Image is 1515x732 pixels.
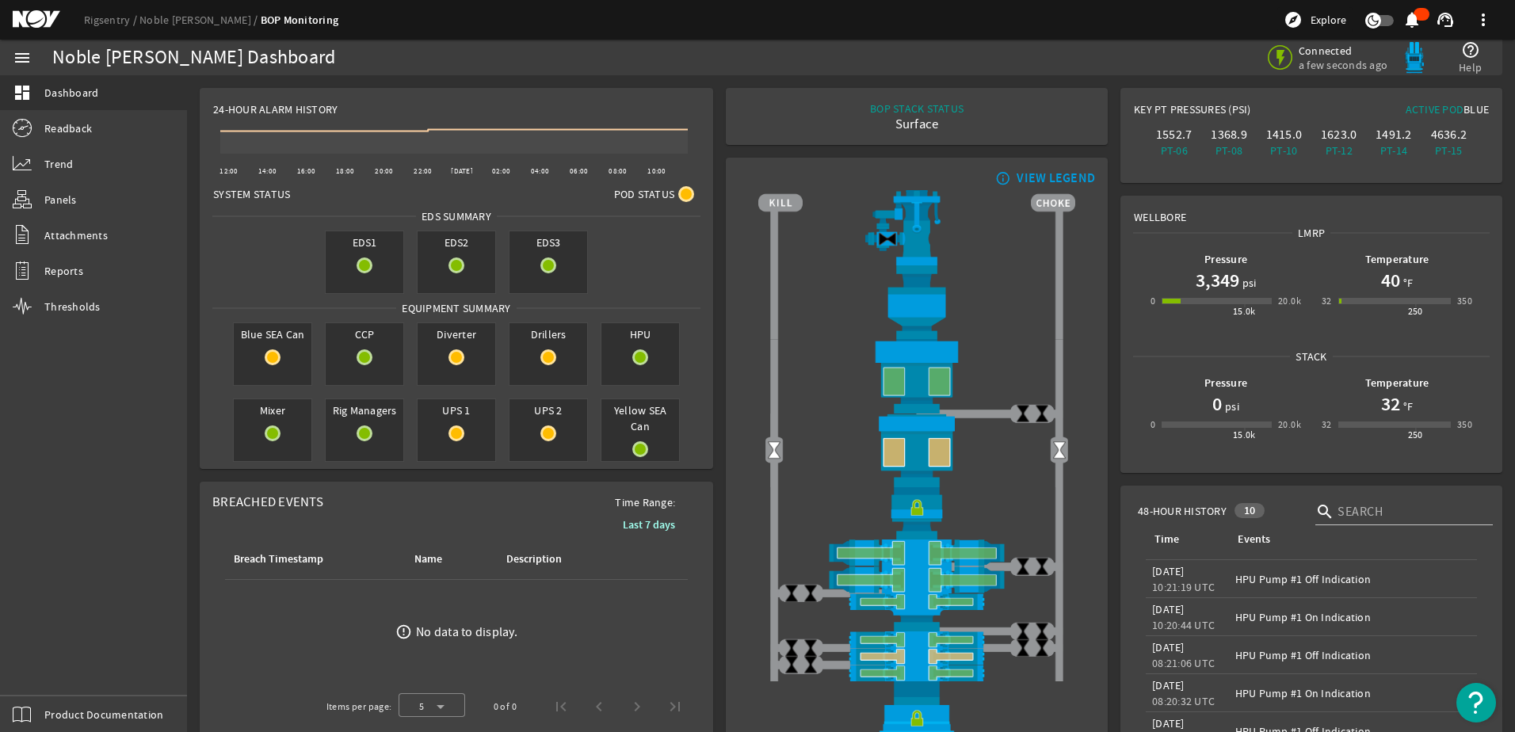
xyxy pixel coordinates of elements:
div: PT-06 [1150,143,1198,158]
span: EDS2 [418,231,495,254]
span: 48-Hour History [1138,503,1227,519]
img: ValveClose.png [1032,557,1051,576]
legacy-datetime-component: 10:21:19 UTC [1152,580,1215,594]
span: Yellow SEA Can [601,399,679,437]
img: ValveClose.png [782,639,801,658]
mat-icon: error_outline [395,623,412,640]
b: Temperature [1365,376,1429,391]
span: Attachments [44,227,108,243]
img: ValveClose.png [1013,557,1032,576]
img: Valve2Open.png [765,440,784,459]
img: ValveClose.png [1032,622,1051,641]
span: Dashboard [44,85,98,101]
span: Thresholds [44,299,101,315]
div: 20.0k [1278,417,1301,433]
text: 20:00 [375,166,393,176]
div: 1491.2 [1369,127,1418,143]
div: 250 [1408,303,1423,319]
b: Pressure [1204,252,1247,267]
span: Reports [44,263,83,279]
img: ValveClose.png [1032,404,1051,423]
span: Drillers [509,323,587,345]
legacy-datetime-component: [DATE] [1152,564,1185,578]
span: Rig Managers [326,399,403,421]
div: 15.0k [1233,427,1256,443]
mat-icon: notifications [1402,10,1422,29]
div: HPU Pump #1 Off Indication [1235,647,1471,663]
div: Key PT Pressures (PSI) [1134,101,1311,124]
mat-icon: menu [13,48,32,67]
img: ValveClose.png [801,655,820,674]
text: 22:00 [414,166,432,176]
a: BOP Monitoring [261,13,339,28]
span: Blue [1463,102,1489,116]
div: PT-14 [1369,143,1418,158]
i: search [1315,502,1334,521]
div: 1552.7 [1150,127,1198,143]
span: 24-Hour Alarm History [213,101,338,117]
mat-icon: dashboard [13,83,32,102]
div: 1368.9 [1204,127,1253,143]
div: Breach Timestamp [234,551,323,568]
div: 350 [1457,417,1472,433]
img: ValveClose.png [801,584,820,603]
legacy-datetime-component: 10:20:44 UTC [1152,618,1215,632]
img: PipeRamOpen.png [758,631,1075,648]
img: ValveClose.png [782,584,801,603]
span: UPS 2 [509,399,587,421]
img: ValveClose.png [782,655,801,674]
img: PipeRamOpen.png [758,665,1075,681]
img: Valve2Close.png [878,230,897,249]
text: 18:00 [336,166,354,176]
span: Explore [1311,12,1346,28]
span: Pod Status [614,186,675,202]
b: Pressure [1204,376,1247,391]
img: ValveClose.png [1013,622,1032,641]
img: PipeRamOpen.png [758,593,1075,610]
button: Explore [1277,7,1353,32]
img: Valve2Open.png [1050,440,1069,459]
span: Help [1459,59,1482,75]
legacy-datetime-component: [DATE] [1152,640,1185,654]
text: 14:00 [258,166,277,176]
div: 20.0k [1278,293,1301,309]
div: Name [412,551,485,568]
div: Breach Timestamp [231,551,393,568]
div: 15.0k [1233,303,1256,319]
div: Items per page: [326,699,392,715]
text: 12:00 [219,166,238,176]
button: more_vert [1464,1,1502,39]
span: °F [1400,275,1414,291]
div: HPU Pump #1 On Indication [1235,609,1471,625]
legacy-datetime-component: [DATE] [1152,602,1185,616]
span: °F [1400,398,1414,414]
img: RiserConnectorLock.png [758,487,1075,539]
b: Last 7 days [623,517,675,532]
span: Trend [44,156,73,172]
img: BopBodyShearBottom.png [758,610,1075,631]
span: EDS SUMMARY [416,208,497,224]
div: 350 [1457,293,1472,309]
span: Time Range: [602,494,688,510]
div: PT-12 [1315,143,1363,158]
span: HPU [601,323,679,345]
span: Mixer [234,399,311,421]
div: 0 [1151,293,1155,309]
span: Panels [44,192,77,208]
span: Diverter [418,323,495,345]
img: UpperAnnularOpen.png [758,339,1075,414]
text: 08:00 [609,166,627,176]
div: Time [1152,531,1216,548]
text: 16:00 [297,166,315,176]
span: psi [1222,398,1239,414]
div: 250 [1408,427,1423,443]
img: ValveClose.png [1013,404,1032,423]
div: PT-10 [1260,143,1308,158]
span: a few seconds ago [1299,58,1387,72]
div: Description [506,551,562,568]
span: Connected [1299,44,1387,58]
img: PipeRamOpenBlock.png [758,648,1075,665]
legacy-datetime-component: [DATE] [1152,678,1185,692]
div: 1415.0 [1260,127,1308,143]
span: UPS 1 [418,399,495,421]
